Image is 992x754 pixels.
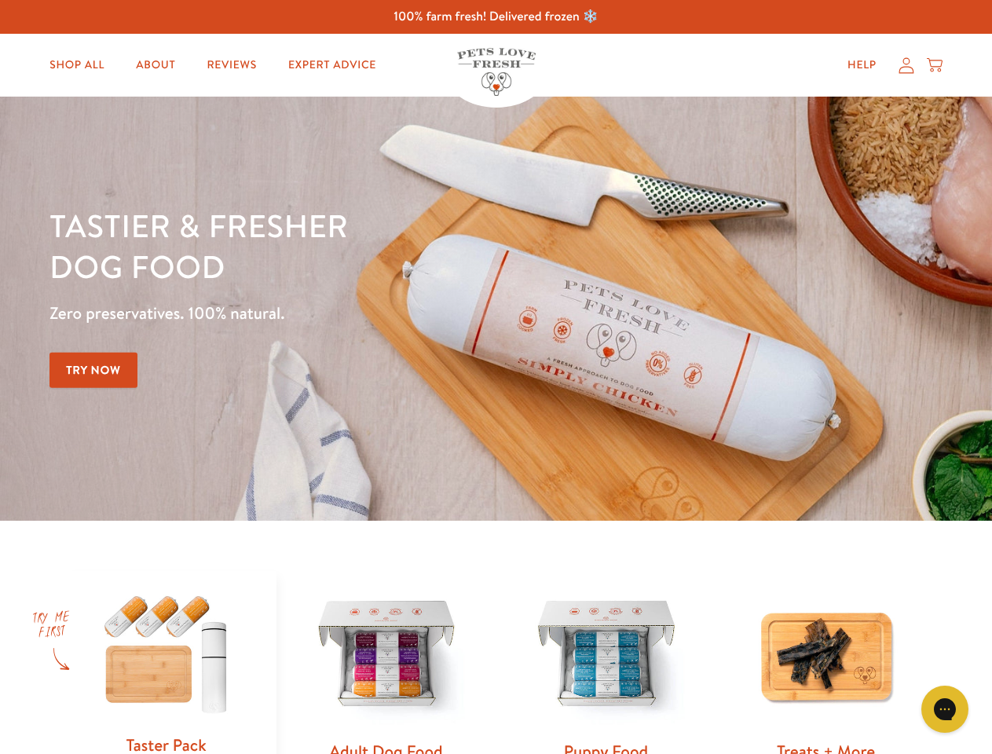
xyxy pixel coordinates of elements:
[37,49,117,81] a: Shop All
[49,205,645,287] h1: Tastier & fresher dog food
[49,299,645,328] p: Zero preservatives. 100% natural.
[913,680,976,738] iframe: Gorgias live chat messenger
[457,48,536,96] img: Pets Love Fresh
[276,49,389,81] a: Expert Advice
[194,49,269,81] a: Reviews
[123,49,188,81] a: About
[835,49,889,81] a: Help
[49,353,137,388] a: Try Now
